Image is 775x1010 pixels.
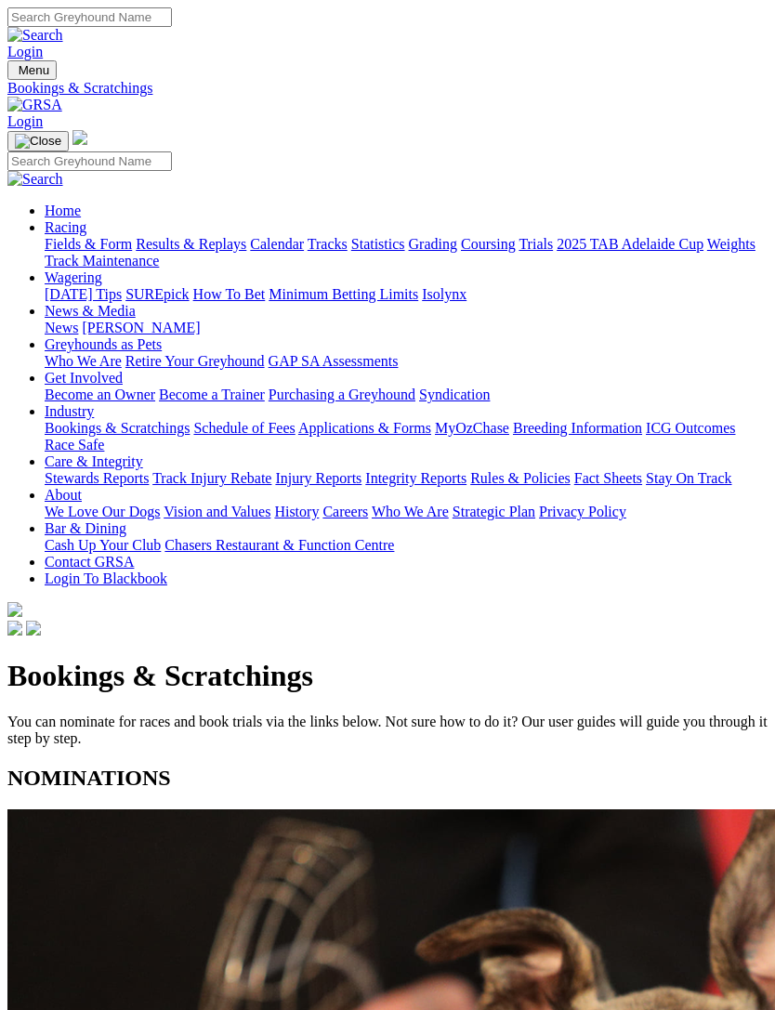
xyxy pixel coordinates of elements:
[45,353,122,369] a: Who We Are
[7,171,63,188] img: Search
[45,470,768,487] div: Care & Integrity
[45,219,86,235] a: Racing
[45,320,768,336] div: News & Media
[557,236,703,252] a: 2025 TAB Adelaide Cup
[7,621,22,636] img: facebook.svg
[45,203,81,218] a: Home
[7,151,172,171] input: Search
[15,134,61,149] img: Close
[7,766,768,791] h2: NOMINATIONS
[419,387,490,402] a: Syndication
[125,353,265,369] a: Retire Your Greyhound
[7,113,43,129] a: Login
[193,286,266,302] a: How To Bet
[275,470,361,486] a: Injury Reports
[45,269,102,285] a: Wagering
[19,63,49,77] span: Menu
[7,659,768,693] h1: Bookings & Scratchings
[45,437,104,453] a: Race Safe
[45,520,126,536] a: Bar & Dining
[274,504,319,519] a: History
[45,253,159,269] a: Track Maintenance
[7,60,57,80] button: Toggle navigation
[7,27,63,44] img: Search
[125,286,189,302] a: SUREpick
[45,387,155,402] a: Become an Owner
[45,403,94,419] a: Industry
[45,353,768,370] div: Greyhounds as Pets
[164,504,270,519] a: Vision and Values
[136,236,246,252] a: Results & Replays
[250,236,304,252] a: Calendar
[453,504,535,519] a: Strategic Plan
[45,487,82,503] a: About
[7,131,69,151] button: Toggle navigation
[646,470,731,486] a: Stay On Track
[7,97,62,113] img: GRSA
[7,714,768,747] p: You can nominate for races and book trials via the links below. Not sure how to do it? Our user g...
[164,537,394,553] a: Chasers Restaurant & Function Centre
[45,504,768,520] div: About
[422,286,466,302] a: Isolynx
[351,236,405,252] a: Statistics
[372,504,449,519] a: Who We Are
[409,236,457,252] a: Grading
[45,236,768,269] div: Racing
[45,387,768,403] div: Get Involved
[435,420,509,436] a: MyOzChase
[26,621,41,636] img: twitter.svg
[519,236,553,252] a: Trials
[45,420,768,453] div: Industry
[513,420,642,436] a: Breeding Information
[308,236,348,252] a: Tracks
[707,236,755,252] a: Weights
[539,504,626,519] a: Privacy Policy
[646,420,735,436] a: ICG Outcomes
[461,236,516,252] a: Coursing
[193,420,295,436] a: Schedule of Fees
[269,353,399,369] a: GAP SA Assessments
[7,80,768,97] a: Bookings & Scratchings
[159,387,265,402] a: Become a Trainer
[45,370,123,386] a: Get Involved
[45,420,190,436] a: Bookings & Scratchings
[470,470,571,486] a: Rules & Policies
[45,320,78,335] a: News
[45,470,149,486] a: Stewards Reports
[7,602,22,617] img: logo-grsa-white.png
[45,504,160,519] a: We Love Our Dogs
[45,537,768,554] div: Bar & Dining
[574,470,642,486] a: Fact Sheets
[269,286,418,302] a: Minimum Betting Limits
[45,236,132,252] a: Fields & Form
[298,420,431,436] a: Applications & Forms
[7,44,43,59] a: Login
[365,470,466,486] a: Integrity Reports
[45,571,167,586] a: Login To Blackbook
[152,470,271,486] a: Track Injury Rebate
[45,537,161,553] a: Cash Up Your Club
[45,453,143,469] a: Care & Integrity
[82,320,200,335] a: [PERSON_NAME]
[45,286,122,302] a: [DATE] Tips
[45,554,134,570] a: Contact GRSA
[269,387,415,402] a: Purchasing a Greyhound
[45,286,768,303] div: Wagering
[72,130,87,145] img: logo-grsa-white.png
[7,7,172,27] input: Search
[322,504,368,519] a: Careers
[45,303,136,319] a: News & Media
[45,336,162,352] a: Greyhounds as Pets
